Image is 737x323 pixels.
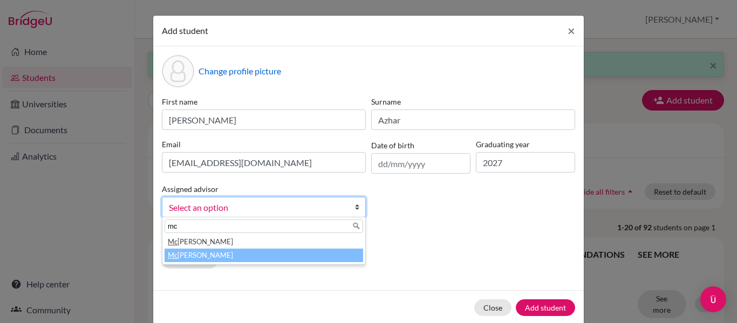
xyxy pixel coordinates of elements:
[371,153,470,174] input: dd/mm/yyyy
[162,25,208,36] span: Add student
[476,139,575,150] label: Graduating year
[168,251,178,259] em: Mc
[516,299,575,316] button: Add student
[165,249,363,262] li: [PERSON_NAME]
[169,201,345,215] span: Select an option
[162,139,366,150] label: Email
[162,235,575,248] p: Parents
[568,23,575,38] span: ×
[559,16,584,46] button: Close
[162,55,194,87] div: Profile picture
[165,235,363,249] li: [PERSON_NAME]
[474,299,511,316] button: Close
[700,286,726,312] div: Open Intercom Messenger
[371,96,575,107] label: Surname
[168,237,178,246] em: Mc
[162,183,219,195] label: Assigned advisor
[371,140,414,151] label: Date of birth
[162,96,366,107] label: First name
